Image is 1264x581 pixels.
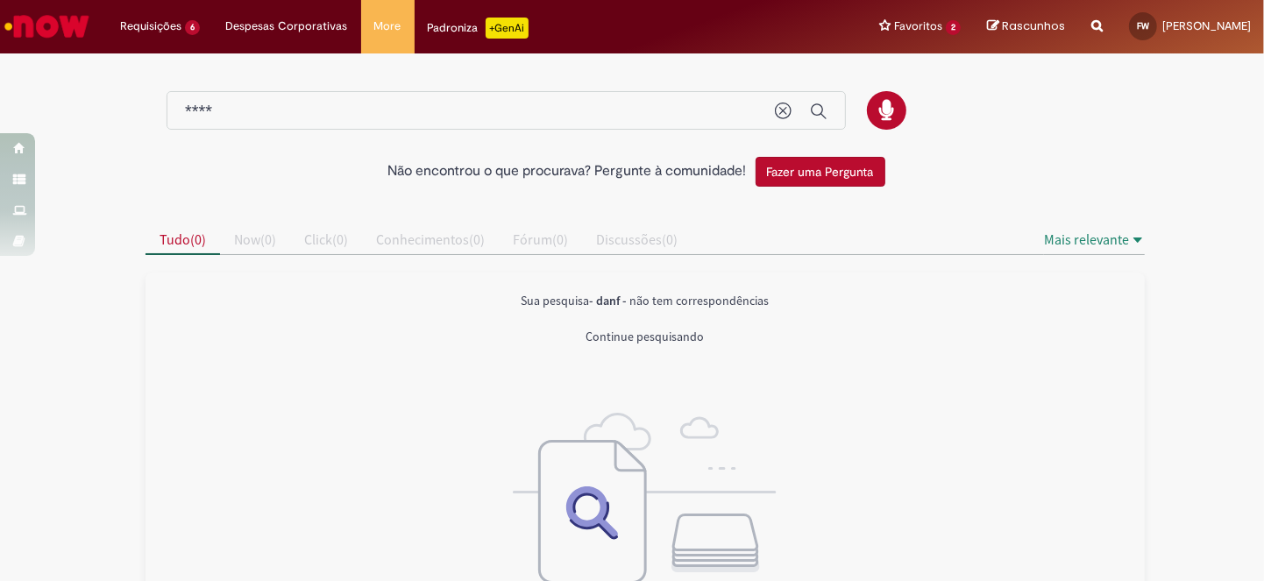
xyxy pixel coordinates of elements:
button: Fazer uma Pergunta [756,157,885,187]
span: 2 [946,20,961,35]
span: Rascunhos [1002,18,1065,34]
img: ServiceNow [2,9,92,44]
h2: Não encontrou o que procurava? Pergunte à comunidade! [388,164,747,180]
span: [PERSON_NAME] [1162,18,1251,33]
span: More [374,18,401,35]
span: Favoritos [894,18,942,35]
span: FW [1137,20,1149,32]
span: Requisições [120,18,181,35]
span: 6 [185,20,200,35]
div: Padroniza [428,18,529,39]
a: Rascunhos [987,18,1065,35]
span: Despesas Corporativas [226,18,348,35]
p: +GenAi [486,18,529,39]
